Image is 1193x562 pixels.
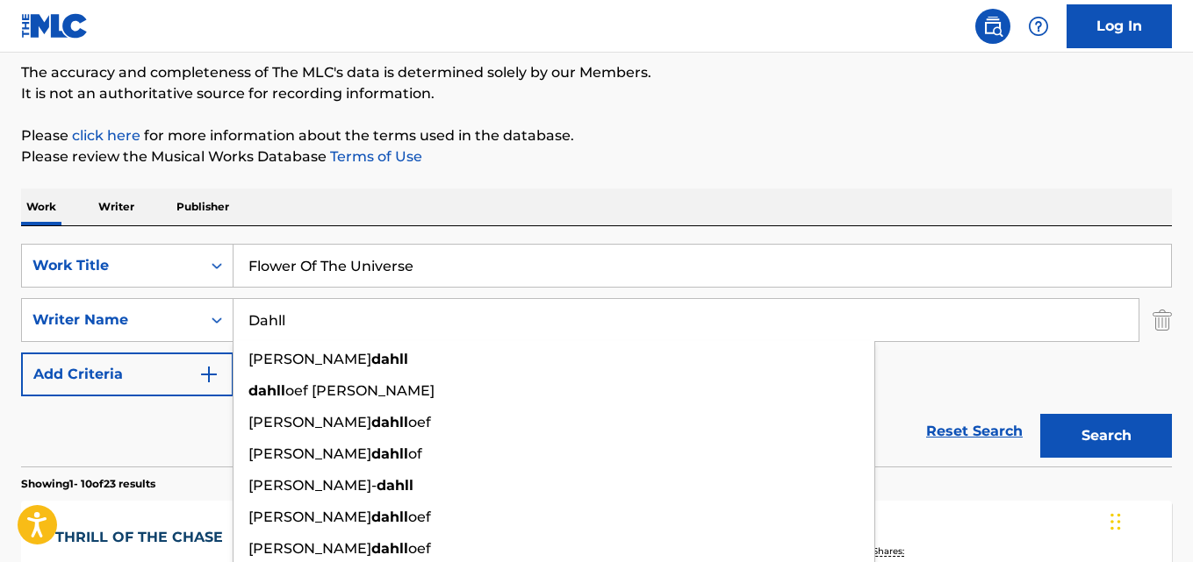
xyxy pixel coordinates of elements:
[248,414,371,430] span: [PERSON_NAME]
[327,148,422,165] a: Terms of Use
[21,244,1172,466] form: Search Form
[72,127,140,144] a: click here
[32,255,190,276] div: Work Title
[21,62,1172,83] p: The accuracy and completeness of The MLC's data is determined solely by our Members.
[408,414,431,430] span: oef
[408,445,422,462] span: of
[982,16,1003,37] img: search
[1040,414,1172,458] button: Search
[377,477,413,494] strong: dahll
[975,9,1010,44] a: Public Search
[371,414,408,430] strong: dahll
[248,477,377,494] span: [PERSON_NAME]-
[248,445,371,462] span: [PERSON_NAME]
[55,527,232,548] div: THRILL OF THE CHASE
[248,382,285,399] strong: dahll
[917,412,1031,451] a: Reset Search
[371,509,408,525] strong: dahll
[21,146,1172,167] p: Please review the Musical Works Database
[408,540,431,557] span: oef
[285,382,435,399] span: oef [PERSON_NAME]
[408,509,431,525] span: oef
[1153,298,1172,342] img: Delete Criterion
[1110,495,1121,548] div: Drag
[21,83,1172,104] p: It is not an authoritative source for recording information.
[21,352,234,396] button: Add Criteria
[21,189,61,225] p: Work
[32,309,190,331] div: Writer Name
[1028,16,1049,37] img: help
[1067,4,1172,48] a: Log In
[21,125,1172,146] p: Please for more information about the terms used in the database.
[93,189,140,225] p: Writer
[198,364,219,385] img: 9d2ae6d4665cec9f34b9.svg
[21,476,155,492] p: Showing 1 - 10 of 23 results
[21,13,89,39] img: MLC Logo
[371,540,408,557] strong: dahll
[171,189,234,225] p: Publisher
[371,351,408,367] strong: dahll
[248,351,371,367] span: [PERSON_NAME]
[1021,9,1056,44] div: Help
[371,445,408,462] strong: dahll
[248,509,371,525] span: [PERSON_NAME]
[248,540,371,557] span: [PERSON_NAME]
[1105,478,1193,562] iframe: Chat Widget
